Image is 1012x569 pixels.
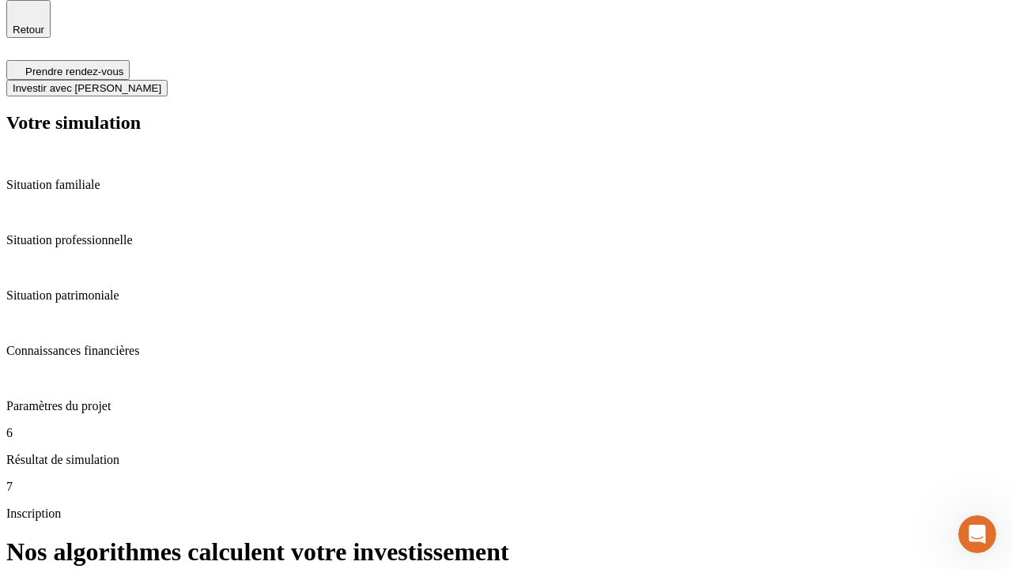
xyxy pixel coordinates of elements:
p: Situation professionnelle [6,233,1006,247]
button: Investir avec [PERSON_NAME] [6,80,168,96]
p: Situation patrimoniale [6,288,1006,303]
h2: Votre simulation [6,112,1006,134]
p: 6 [6,426,1006,440]
p: Situation familiale [6,178,1006,192]
span: Prendre rendez-vous [25,66,123,77]
p: 7 [6,480,1006,494]
span: Retour [13,24,44,36]
span: Investir avec [PERSON_NAME] [13,82,161,94]
p: Paramètres du projet [6,399,1006,413]
button: Prendre rendez-vous [6,60,130,80]
p: Inscription [6,507,1006,521]
h1: Nos algorithmes calculent votre investissement [6,537,1006,567]
p: Résultat de simulation [6,453,1006,467]
p: Connaissances financières [6,344,1006,358]
iframe: Intercom live chat [958,515,996,553]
